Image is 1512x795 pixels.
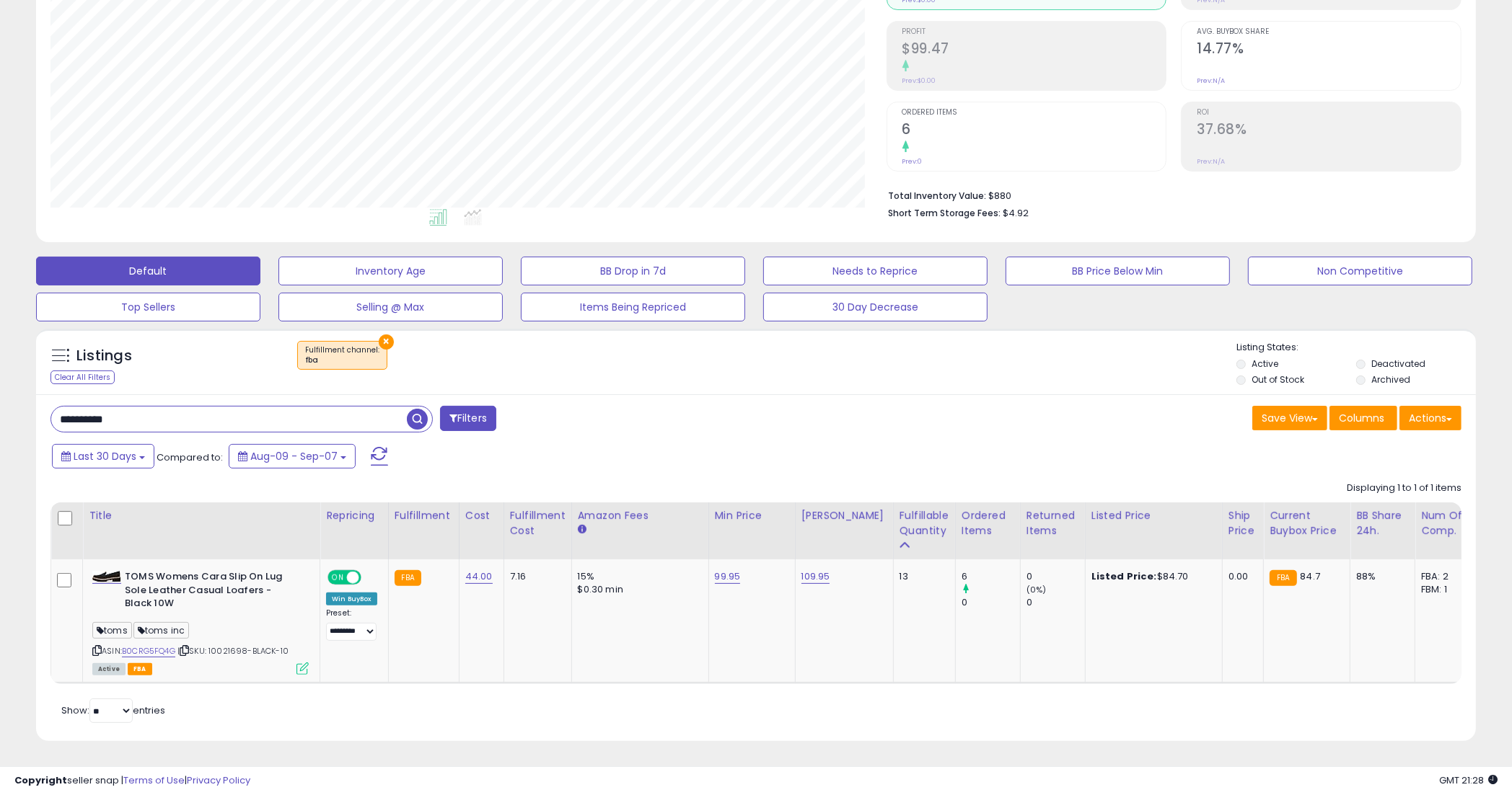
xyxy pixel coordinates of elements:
[1270,508,1344,538] div: Current Buybox Price
[122,645,175,657] a: B0CRG5FQ4G
[250,449,338,463] span: Aug-09 - Sep-07
[962,570,1020,583] div: 6
[1197,109,1461,117] span: ROI
[902,40,1166,60] h2: $99.47
[902,28,1166,36] span: Profit
[900,508,949,538] div: Fulfillable Quantity
[89,508,314,523] div: Title
[1421,570,1469,583] div: FBA: 2
[1439,773,1498,787] span: 2025-10-8 21:28 GMT
[962,508,1014,538] div: Ordered Items
[902,76,936,85] small: Prev: $0.00
[763,257,988,285] button: Needs to Reprice
[902,109,1166,117] span: Ordered Items
[395,508,453,523] div: Fulfillment
[801,569,830,584] a: 109.95
[305,355,379,365] div: fba
[125,570,300,614] b: TOMS Womens Cara Slip On Lug Sole Leather Casual Loafers - Black 10W
[1228,570,1252,583] div: 0.00
[578,583,698,596] div: $0.30 min
[74,449,136,463] span: Last 30 Days
[1421,583,1469,596] div: FBM: 1
[763,293,988,321] button: 30 Day Decrease
[278,257,503,285] button: Inventory Age
[465,569,493,584] a: 44.00
[1027,570,1085,583] div: 0
[1399,406,1462,430] button: Actions
[1197,121,1461,141] h2: 37.68%
[1006,257,1230,285] button: BB Price Below Min
[76,346,132,366] h5: Listings
[359,572,382,584] span: OFF
[1347,481,1462,495] div: Displaying 1 to 1 of 1 items
[395,570,421,586] small: FBA
[1091,569,1157,583] b: Listed Price:
[1356,570,1404,583] div: 88%
[1371,373,1410,386] label: Archived
[902,121,1166,141] h2: 6
[1197,76,1225,85] small: Prev: N/A
[36,257,260,285] button: Default
[177,645,289,657] span: | SKU: 10021698-BLACK-10
[326,608,377,641] div: Preset:
[510,508,566,538] div: Fulfillment Cost
[1027,508,1079,538] div: Returned Items
[92,622,132,639] span: toms
[278,293,503,321] button: Selling @ Max
[902,157,923,166] small: Prev: 0
[1252,373,1304,386] label: Out of Stock
[326,508,382,523] div: Repricing
[187,773,250,787] a: Privacy Policy
[1248,257,1472,285] button: Non Competitive
[1339,411,1384,425] span: Columns
[1027,596,1085,609] div: 0
[801,508,887,523] div: [PERSON_NAME]
[578,508,703,523] div: Amazon Fees
[1197,157,1225,166] small: Prev: N/A
[440,406,496,431] button: Filters
[715,569,741,584] a: 99.95
[889,190,987,202] b: Total Inventory Value:
[1329,406,1397,430] button: Columns
[465,508,498,523] div: Cost
[92,570,309,673] div: ASIN:
[92,571,121,582] img: 31NiZG5Wh7L._SL40_.jpg
[52,444,154,468] button: Last 30 Days
[305,345,379,366] span: Fulfillment channel :
[229,444,356,468] button: Aug-09 - Sep-07
[521,257,745,285] button: BB Drop in 7d
[578,570,698,583] div: 15%
[578,523,586,536] small: Amazon Fees.
[128,663,152,675] span: FBA
[14,773,67,787] strong: Copyright
[50,370,115,384] div: Clear All Filters
[1091,570,1211,583] div: $84.70
[1356,508,1409,538] div: BB Share 24h.
[1301,569,1321,583] span: 84.7
[1091,508,1216,523] div: Listed Price
[326,592,377,605] div: Win BuyBox
[1027,584,1047,595] small: (0%)
[92,663,126,675] span: All listings currently available for purchase on Amazon
[1270,570,1296,586] small: FBA
[133,622,189,639] span: toms inc
[1197,40,1461,60] h2: 14.77%
[1252,357,1278,370] label: Active
[329,572,347,584] span: ON
[510,570,561,583] div: 7.16
[900,570,944,583] div: 13
[1003,206,1029,220] span: $4.92
[14,774,250,788] div: seller snap | |
[889,186,1451,203] li: $880
[123,773,185,787] a: Terms of Use
[157,450,223,464] span: Compared to:
[889,207,1001,219] b: Short Term Storage Fees:
[962,596,1020,609] div: 0
[1236,341,1476,355] p: Listing States:
[715,508,789,523] div: Min Price
[1228,508,1257,538] div: Ship Price
[1197,28,1461,36] span: Avg. Buybox Share
[1421,508,1474,538] div: Num of Comp.
[36,293,260,321] button: Top Sellers
[379,334,394,350] button: ×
